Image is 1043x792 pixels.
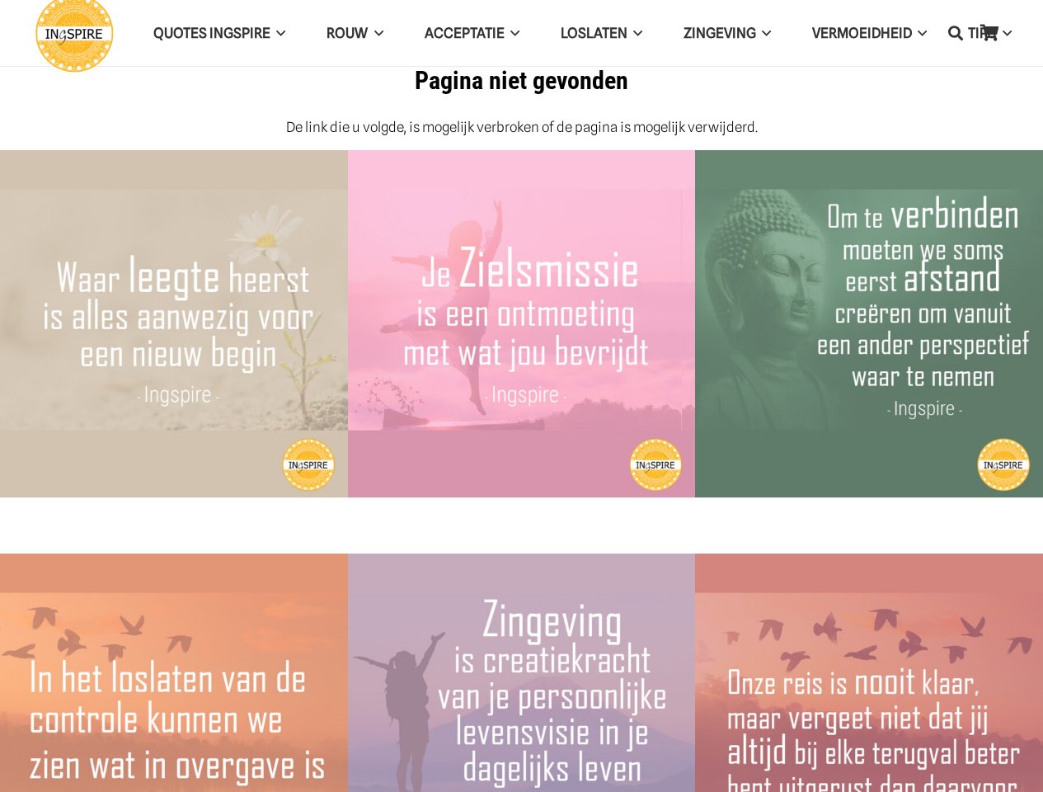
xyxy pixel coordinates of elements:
[939,12,972,54] a: Zoeken
[425,25,505,41] span: Acceptatie
[756,12,771,54] span: Zingeving Menu
[912,12,927,54] span: VERMOEIDHEID Menu
[663,12,792,54] a: ZingevingZingeving Menu
[153,25,270,41] span: QUOTES INGSPIRE
[695,150,1043,498] a: Om te verbinden moeten we soms eerst afstand creëren – Citaat van Ingspire
[540,12,663,54] a: LoslatenLoslaten Menu
[306,12,403,54] a: ROUWROUW Menu
[133,12,306,54] a: QUOTES INGSPIREQUOTES INGSPIRE Menu
[52,66,992,96] h1: Pagina niet gevonden
[505,12,519,54] span: Acceptatie Menu
[368,12,383,54] span: ROUW Menu
[52,117,992,138] p: De link die u volgde, is mogelijk verbroken of de pagina is mogelijk verwijderd.
[947,12,1031,54] a: TIPSTIPS Menu
[627,12,642,54] span: Loslaten Menu
[270,12,285,54] span: QUOTES INGSPIRE Menu
[348,150,696,498] a: Je zielsmissie is een ontmoeting met wat jou bevrijdt ©
[695,150,1043,498] img: Quote over Verbinding - Om te verbinden moeten we afstand creëren om vanuit een ander perspectief...
[561,25,627,41] span: Loslaten
[968,25,996,41] span: TIPS
[404,12,540,54] a: AcceptatieAcceptatie Menu
[684,25,756,41] span: Zingeving
[792,12,947,54] a: VERMOEIDHEIDVERMOEIDHEID Menu
[996,12,1011,54] span: TIPS Menu
[327,25,368,41] span: ROUW
[812,25,912,41] span: VERMOEIDHEID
